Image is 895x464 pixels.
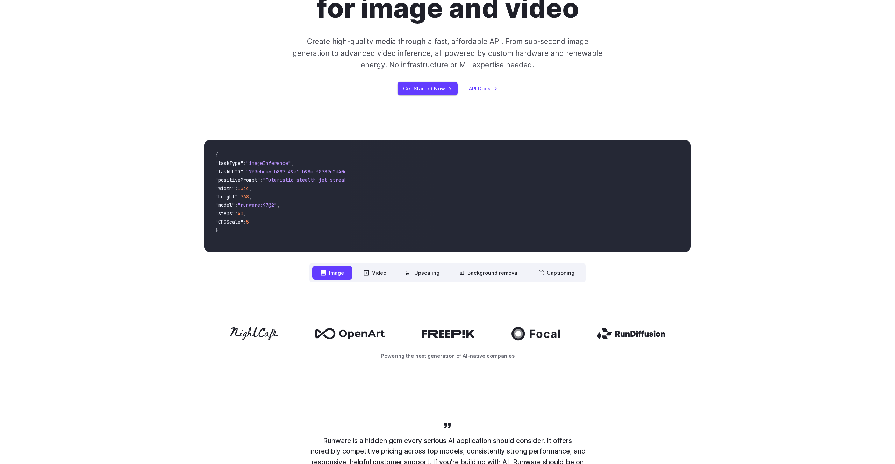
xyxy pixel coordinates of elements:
[235,185,238,191] span: :
[243,168,246,175] span: :
[398,82,458,95] a: Get Started Now
[530,266,583,280] button: Captioning
[215,168,243,175] span: "taskUUID"
[249,194,252,200] span: ,
[215,152,218,158] span: {
[235,202,238,208] span: :
[215,202,235,208] span: "model"
[243,219,246,225] span: :
[235,210,238,217] span: :
[292,36,603,71] p: Create high-quality media through a fast, affordable API. From sub-second image generation to adv...
[238,210,243,217] span: 40
[215,160,243,166] span: "taskType"
[277,202,280,208] span: ,
[312,266,352,280] button: Image
[260,177,263,183] span: :
[451,266,527,280] button: Background removal
[291,160,294,166] span: ,
[238,185,249,191] span: 1344
[215,219,243,225] span: "CFGScale"
[469,85,497,93] a: API Docs
[243,210,246,217] span: ,
[238,202,277,208] span: "runware:97@2"
[246,219,249,225] span: 5
[204,352,691,360] p: Powering the next generation of AI-native companies
[243,160,246,166] span: :
[355,266,395,280] button: Video
[246,168,352,175] span: "7f3ebcb6-b897-49e1-b98c-f5789d2d40d7"
[238,194,241,200] span: :
[215,227,218,233] span: }
[215,185,235,191] span: "width"
[241,194,249,200] span: 768
[249,185,252,191] span: ,
[398,266,448,280] button: Upscaling
[263,177,517,183] span: "Futuristic stealth jet streaking through a neon-lit cityscape with glowing purple exhaust"
[215,194,238,200] span: "height"
[215,210,235,217] span: "steps"
[246,160,291,166] span: "imageInference"
[215,177,260,183] span: "positivePrompt"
